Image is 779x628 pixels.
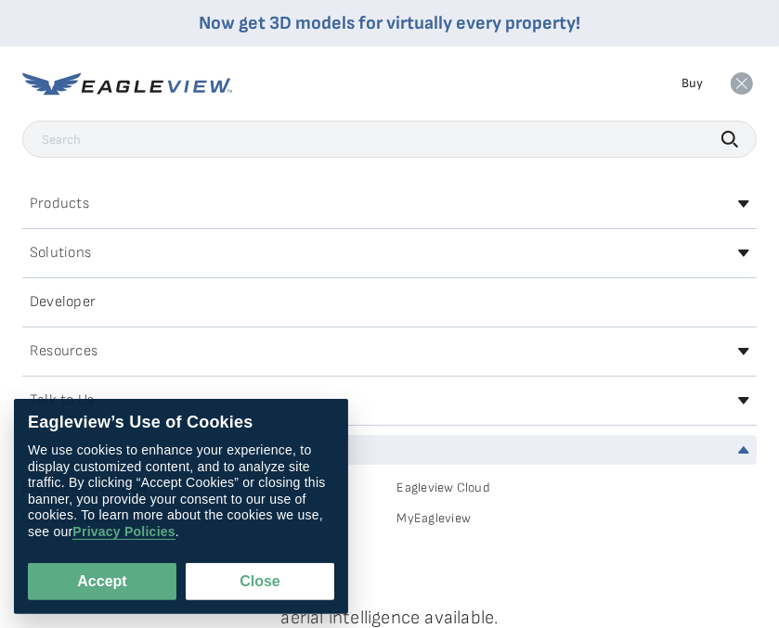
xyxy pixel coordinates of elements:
[199,12,580,34] a: Now get 3D models for virtually every property!
[186,563,334,600] button: Close
[22,288,757,317] a: Developer
[22,121,757,158] input: Search
[30,246,91,261] h2: Solutions
[30,344,97,359] h2: Resources
[28,442,334,540] div: We use cookies to enhance your experience, to display customized content, and to analyze site tra...
[30,197,89,211] h2: Products
[682,75,703,92] a: Buy
[72,524,175,540] a: Privacy Policies
[28,413,334,433] div: Eagleview’s Use of Cookies
[28,563,176,600] button: Accept
[30,393,94,408] h2: Talk to Us
[397,510,758,527] a: MyEagleview
[30,295,96,310] h2: Developer
[397,480,758,496] a: Eagleview Cloud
